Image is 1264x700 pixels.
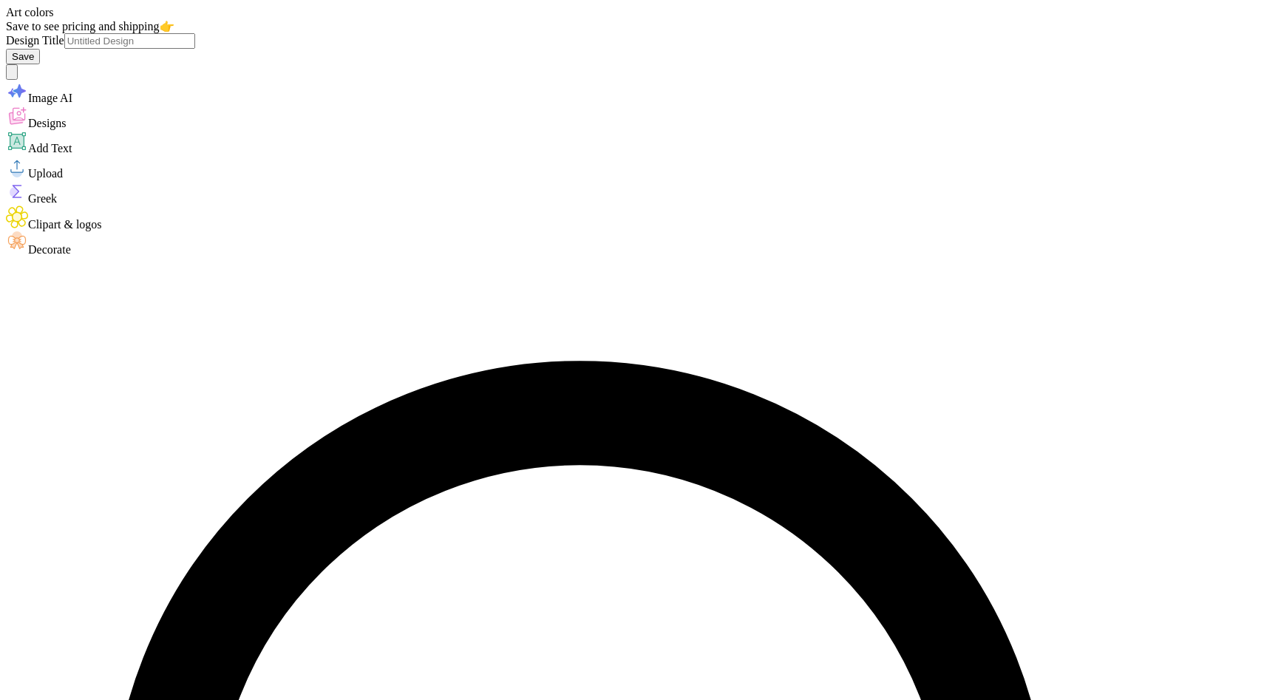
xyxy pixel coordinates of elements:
[6,34,64,47] label: Design Title
[6,19,1258,33] div: Save to see pricing and shipping
[28,117,67,129] span: Designs
[160,20,174,33] span: 👉
[28,192,57,205] span: Greek
[28,92,72,104] span: Image AI
[28,218,102,231] span: Clipart & logos
[28,142,72,154] span: Add Text
[28,243,71,256] span: Decorate
[28,167,63,180] span: Upload
[6,6,1258,19] div: Art colors
[64,33,195,49] input: Untitled Design
[6,49,40,64] button: Save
